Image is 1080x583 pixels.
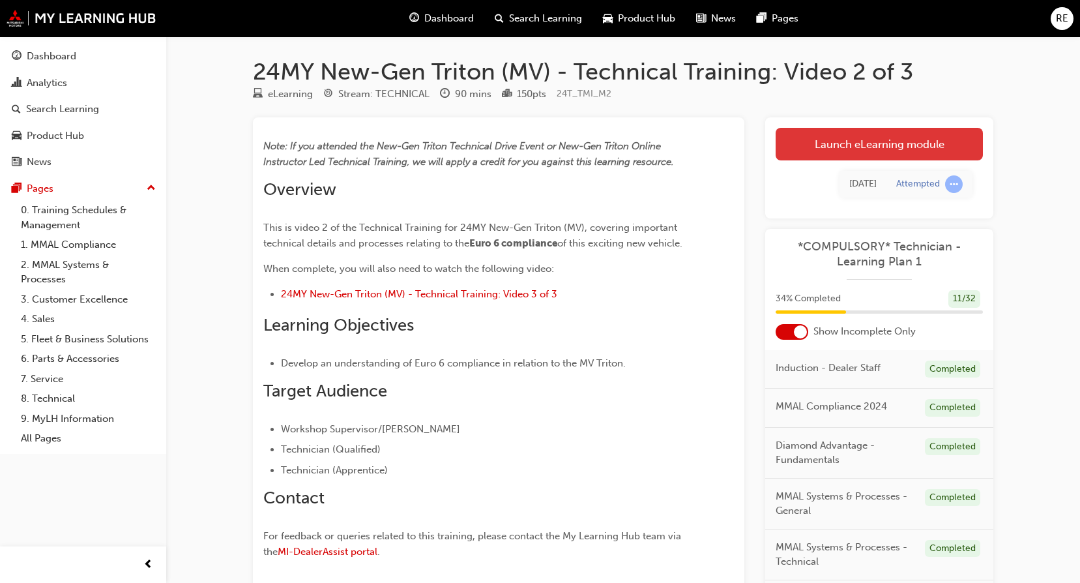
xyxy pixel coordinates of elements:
div: 150 pts [517,87,546,102]
div: 90 mins [455,87,491,102]
span: podium-icon [502,89,512,100]
a: Search Learning [5,97,161,121]
a: Analytics [5,71,161,95]
a: 2. MMAL Systems & Processes [16,255,161,290]
span: Contact [263,488,325,508]
span: chart-icon [12,78,22,89]
span: MMAL Systems & Processes - Technical [776,540,914,569]
div: Fri Sep 13 2024 15:18:00 GMT+1000 (Australian Eastern Standard Time) [849,177,877,192]
a: Dashboard [5,44,161,68]
span: Workshop Supervisor/[PERSON_NAME] [281,423,460,435]
a: MI-DealerAssist portal [278,546,377,558]
div: 11 / 32 [948,290,980,308]
div: Completed [925,438,980,456]
span: learningRecordVerb_ATTEMPT-icon [945,175,963,193]
span: For feedback or queries related to this training, please contact the My Learning Hub team via the [263,530,684,558]
span: learningResourceType_ELEARNING-icon [253,89,263,100]
span: clock-icon [440,89,450,100]
span: MMAL Systems & Processes - General [776,489,914,518]
span: search-icon [12,104,21,115]
span: Product Hub [618,11,675,26]
span: Learning resource code [557,88,611,99]
button: Pages [5,177,161,201]
div: Duration [440,86,491,102]
span: prev-icon [143,557,153,573]
span: Diamond Advantage - Fundamentals [776,438,914,468]
span: Dashboard [424,11,474,26]
span: Note: If you attended the New-Gen Triton Technical Drive Event or New-Gen Triton Online Instructo... [263,140,674,168]
div: Completed [925,399,980,417]
div: Points [502,86,546,102]
a: 8. Technical [16,389,161,409]
a: 7. Service [16,369,161,389]
div: News [27,155,51,170]
span: Learning Objectives [263,315,414,335]
span: up-icon [147,180,156,197]
span: car-icon [603,10,613,27]
div: Completed [925,540,980,558]
span: guage-icon [409,10,419,27]
div: Stream [323,86,430,102]
div: Attempted [896,178,940,190]
span: Develop an understanding of Euro 6 compliance in relation to the MV Triton. [281,357,626,369]
a: 1. MMAL Compliance [16,235,161,255]
a: Product Hub [5,124,161,148]
a: 5. Fleet & Business Solutions [16,329,161,350]
span: Technician (Qualified) [281,443,381,455]
a: 24MY New-Gen Triton (MV) - Technical Training: Video 3 of 3 [281,288,557,300]
button: DashboardAnalyticsSearch LearningProduct HubNews [5,42,161,177]
a: *COMPULSORY* Technician - Learning Plan 1 [776,239,983,269]
span: RE [1056,11,1068,26]
span: search-icon [495,10,504,27]
span: target-icon [323,89,333,100]
span: . [377,546,380,558]
div: eLearning [268,87,313,102]
a: 0. Training Schedules & Management [16,200,161,235]
a: 3. Customer Excellence [16,290,161,310]
span: 34 % Completed [776,291,841,306]
a: Launch eLearning module [776,128,983,160]
div: Type [253,86,313,102]
a: 6. Parts & Accessories [16,349,161,369]
span: Technician (Apprentice) [281,464,388,476]
a: search-iconSearch Learning [484,5,592,32]
a: news-iconNews [686,5,746,32]
span: News [711,11,736,26]
span: Euro 6 compliance [469,237,557,249]
div: Analytics [27,76,67,91]
div: Completed [925,361,980,378]
a: 4. Sales [16,309,161,329]
h1: 24MY New-Gen Triton (MV) - Technical Training: Video 2 of 3 [253,57,993,86]
div: Dashboard [27,49,76,64]
div: Stream: TECHNICAL [338,87,430,102]
a: pages-iconPages [746,5,809,32]
a: 9. MyLH Information [16,409,161,429]
div: Search Learning [26,102,99,117]
span: Search Learning [509,11,582,26]
div: Pages [27,181,53,196]
span: of this exciting new vehicle. [557,237,682,249]
span: news-icon [12,157,22,168]
span: Induction - Dealer Staff [776,361,881,376]
a: guage-iconDashboard [399,5,484,32]
span: news-icon [696,10,706,27]
span: This is video 2 of the Technical Training for 24MY New-Gen Triton (MV), covering important techni... [263,222,680,249]
button: RE [1051,7,1073,30]
a: car-iconProduct Hub [592,5,686,32]
span: pages-icon [757,10,766,27]
span: Show Incomplete Only [813,324,916,339]
span: car-icon [12,130,22,142]
span: pages-icon [12,183,22,195]
div: Completed [925,489,980,507]
img: mmal [7,10,156,27]
a: News [5,150,161,174]
span: MMAL Compliance 2024 [776,399,887,414]
div: Product Hub [27,128,84,143]
span: Pages [772,11,798,26]
span: When complete, you will also need to watch the following video: [263,263,554,275]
